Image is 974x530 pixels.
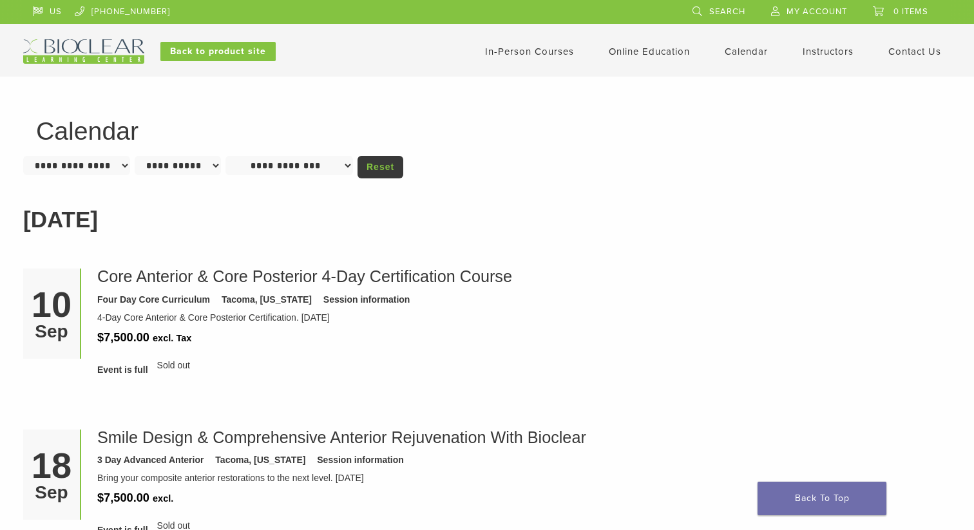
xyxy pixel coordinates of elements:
span: excl. [153,493,173,504]
a: Reset [358,156,403,178]
h2: [DATE] [23,203,951,237]
div: Sep [28,323,75,341]
span: $7,500.00 [97,331,149,344]
span: Search [709,6,745,17]
div: 10 [28,287,75,323]
a: Contact Us [888,46,941,57]
a: Online Education [609,46,690,57]
div: Tacoma, [US_STATE] [215,453,305,467]
div: 3 Day Advanced Anterior [97,453,204,467]
a: Instructors [803,46,854,57]
a: Smile Design & Comprehensive Anterior Rejuvenation With Bioclear [97,428,586,446]
a: Core Anterior & Core Posterior 4-Day Certification Course [97,267,512,285]
h1: Calendar [36,118,938,144]
div: Tacoma, [US_STATE] [222,293,312,307]
div: Sep [28,484,75,502]
span: excl. Tax [153,333,191,343]
div: Bring your composite anterior restorations to the next level. [DATE] [97,471,941,485]
div: Sold out [97,359,941,383]
a: Back To Top [758,482,886,515]
div: 4-Day Core Anterior & Core Posterior Certification. [DATE] [97,311,941,325]
span: $7,500.00 [97,491,149,504]
a: Calendar [725,46,768,57]
span: 0 items [893,6,928,17]
img: Bioclear [23,39,144,64]
span: Event is full [97,363,148,377]
a: In-Person Courses [485,46,574,57]
div: Session information [317,453,404,467]
div: Session information [323,293,410,307]
div: Four Day Core Curriculum [97,293,210,307]
div: 18 [28,448,75,484]
span: My Account [787,6,847,17]
a: Back to product site [160,42,276,61]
